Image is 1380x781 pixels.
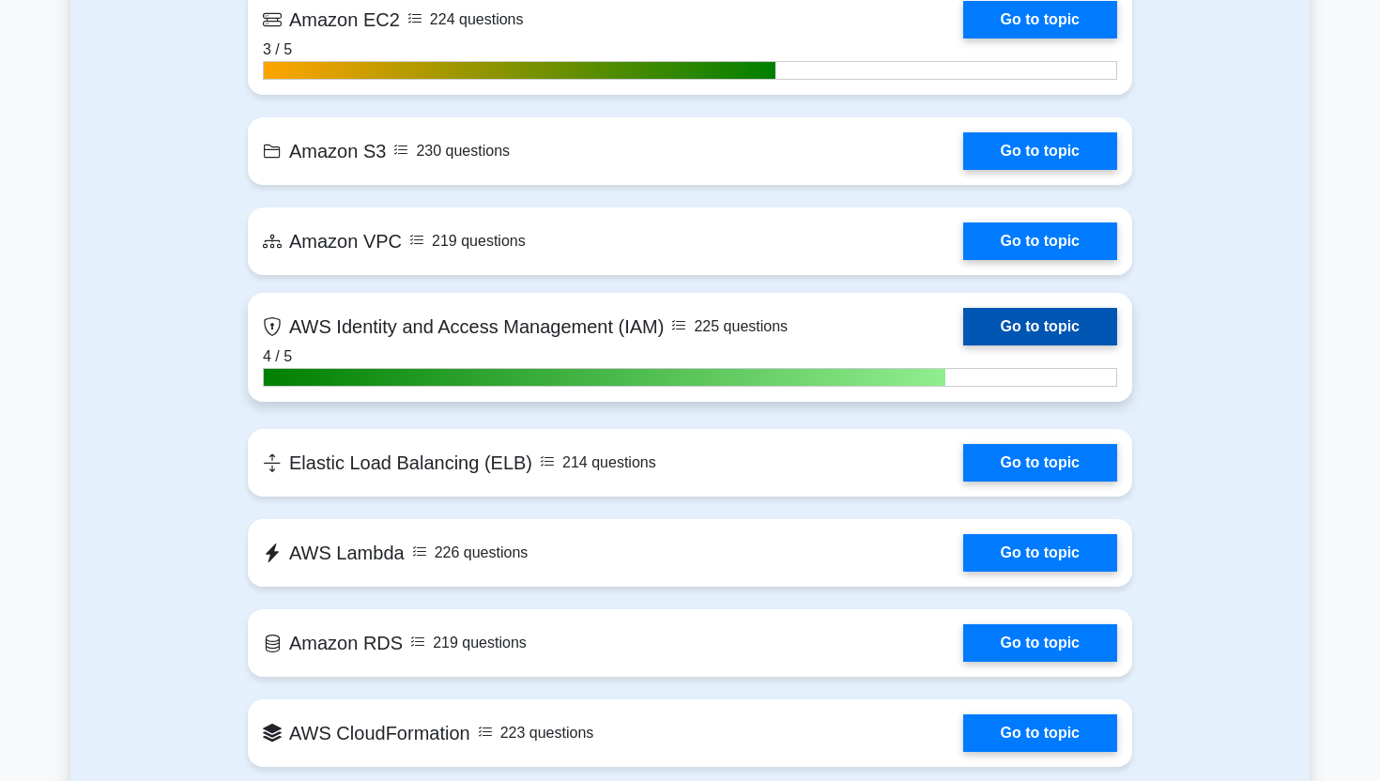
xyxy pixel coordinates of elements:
[963,534,1117,572] a: Go to topic
[963,222,1117,260] a: Go to topic
[963,1,1117,38] a: Go to topic
[963,444,1117,482] a: Go to topic
[963,714,1117,752] a: Go to topic
[963,132,1117,170] a: Go to topic
[963,624,1117,662] a: Go to topic
[963,308,1117,345] a: Go to topic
